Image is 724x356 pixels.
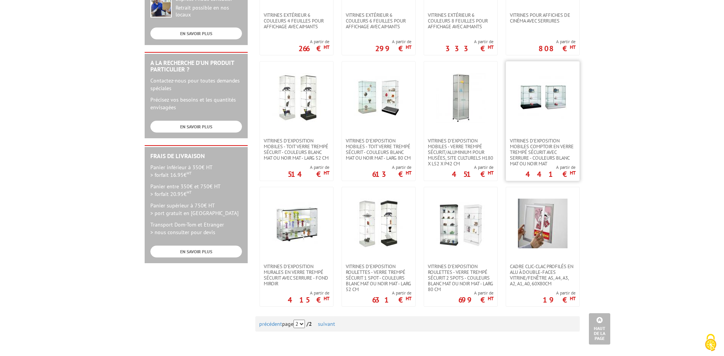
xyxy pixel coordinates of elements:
[298,46,329,51] p: 266 €
[506,264,579,286] a: Cadre clic-clac profilés en alu à double-faces Vitrine/fenêtre A5, A4, A3, A2, A1, A0, 60x80cm
[150,221,242,236] p: Transport Dom-Tom et Etranger
[406,44,411,50] sup: HT
[187,170,192,176] sup: HT
[518,73,568,123] img: Vitrines d'exposition mobiles comptoir en verre trempé sécurit avec serrure - couleurs blanc mat ...
[424,264,497,292] a: Vitrines d'exposition roulettes - verre trempé sécurit 2 spots - couleurs blanc mat ou noir mat -...
[488,295,493,302] sup: HT
[372,290,411,296] span: A partir de
[298,39,329,45] span: A partir de
[309,320,312,327] span: 2
[436,199,485,248] img: Vitrines d'exposition roulettes - verre trempé sécurit 2 spots - couleurs blanc mat ou noir mat -...
[570,44,576,50] sup: HT
[428,138,493,167] span: Vitrines d'exposition mobiles - verre trempé sécurit/aluminium pour musées, site culturels H180 X...
[342,12,415,29] a: Vitrines extérieur 6 couleurs 6 feuilles pour affichage avec aimants
[506,138,579,167] a: Vitrines d'exposition mobiles comptoir en verre trempé sécurit avec serrure - couleurs blanc mat ...
[264,264,329,286] span: Vitrines d'exposition murales en verre trempé sécurit avec serrure - fond miroir
[372,298,411,302] p: 631 €
[342,264,415,292] a: Vitrines d'exposition roulettes - verre trempé sécurit 1 spot - couleurs blanc mat ou noir mat - ...
[510,138,576,167] span: Vitrines d'exposition mobiles comptoir en verre trempé sécurit avec serrure - couleurs blanc mat ...
[150,191,192,197] span: > forfait 20.95€
[589,313,610,345] a: Haut de la page
[150,163,242,179] p: Panier inférieur à 350€ HT
[701,333,720,352] img: Cookies (fenêtre modale)
[324,170,329,176] sup: HT
[406,170,411,176] sup: HT
[150,246,242,257] a: EN SAVOIR PLUS
[445,46,493,51] p: 333 €
[445,39,493,45] span: A partir de
[288,172,329,176] p: 514 €
[288,298,329,302] p: 415 €
[697,330,724,356] button: Cookies (fenêtre modale)
[176,5,242,18] div: Retrait possible en nos locaux
[452,164,493,170] span: A partir de
[306,320,316,327] strong: /
[187,189,192,195] sup: HT
[324,295,329,302] sup: HT
[150,210,239,217] span: > port gratuit en [GEOGRAPHIC_DATA]
[259,316,576,332] div: page
[150,96,242,111] p: Précisez vos besoins et les quantités envisagées
[428,12,493,29] span: Vitrines extérieur 6 couleurs 8 feuilles pour affichage avec aimants
[354,73,403,123] img: Vitrines d'exposition mobiles - toit verre trempé sécurit - couleurs blanc mat ou noir mat - larg...
[372,164,411,170] span: A partir de
[264,12,329,29] span: Vitrines extérieur 6 couleurs 4 feuilles pour affichage avec aimants
[570,170,576,176] sup: HT
[488,170,493,176] sup: HT
[372,172,411,176] p: 613 €
[150,153,242,160] h2: Frais de Livraison
[452,172,493,176] p: 451 €
[150,229,215,236] span: > nous consulter pour devis
[570,295,576,302] sup: HT
[354,199,403,248] img: Vitrines d'exposition roulettes - verre trempé sécurit 1 spot - couleurs blanc mat ou noir mat - ...
[510,264,576,286] span: Cadre clic-clac profilés en alu à double-faces Vitrine/fenêtre A5, A4, A3, A2, A1, A0, 60x80cm
[324,44,329,50] sup: HT
[272,199,321,248] img: Vitrines d'exposition murales en verre trempé sécurit avec serrure - fond miroir
[150,28,242,39] a: EN SAVOIR PLUS
[318,320,335,327] a: suivant
[436,73,485,123] img: Vitrines d'exposition mobiles - verre trempé sécurit/aluminium pour musées, site culturels H180 X...
[150,77,242,92] p: Contactez-nous pour toutes demandes spéciales
[539,39,576,45] span: A partir de
[346,138,411,161] span: Vitrines d'exposition mobiles - toit verre trempé sécurit - couleurs blanc mat ou noir mat - larg...
[543,290,576,296] span: A partir de
[424,138,497,167] a: Vitrines d'exposition mobiles - verre trempé sécurit/aluminium pour musées, site culturels H180 X...
[150,60,242,73] h2: A la recherche d'un produit particulier ?
[458,298,493,302] p: 699 €
[260,138,333,161] a: Vitrines d'exposition mobiles - toit verre trempé sécurit - couleurs blanc mat ou noir mat - larg...
[424,12,497,29] a: Vitrines extérieur 6 couleurs 8 feuilles pour affichage avec aimants
[375,39,411,45] span: A partir de
[543,298,576,302] p: 19 €
[150,172,192,178] span: > forfait 16.95€
[150,202,242,217] p: Panier supérieur à 750€ HT
[150,121,242,133] a: EN SAVOIR PLUS
[458,290,493,296] span: A partir de
[342,138,415,161] a: Vitrines d'exposition mobiles - toit verre trempé sécurit - couleurs blanc mat ou noir mat - larg...
[488,44,493,50] sup: HT
[260,12,333,29] a: Vitrines extérieur 6 couleurs 4 feuilles pour affichage avec aimants
[259,320,282,327] a: précédent
[506,12,579,24] a: Vitrines pour affiches de cinéma avec serrures
[406,295,411,302] sup: HT
[510,12,576,24] span: Vitrines pour affiches de cinéma avec serrures
[539,46,576,51] p: 808 €
[260,264,333,286] a: Vitrines d'exposition murales en verre trempé sécurit avec serrure - fond miroir
[375,46,411,51] p: 299 €
[526,164,576,170] span: A partir de
[346,264,411,292] span: Vitrines d'exposition roulettes - verre trempé sécurit 1 spot - couleurs blanc mat ou noir mat - ...
[526,172,576,176] p: 441 €
[150,183,242,198] p: Panier entre 350€ et 750€ HT
[346,12,411,29] span: Vitrines extérieur 6 couleurs 6 feuilles pour affichage avec aimants
[288,290,329,296] span: A partir de
[272,73,321,123] img: Vitrines d'exposition mobiles - toit verre trempé sécurit - couleurs blanc mat ou noir mat - larg...
[428,264,493,292] span: Vitrines d'exposition roulettes - verre trempé sécurit 2 spots - couleurs blanc mat ou noir mat -...
[264,138,329,161] span: Vitrines d'exposition mobiles - toit verre trempé sécurit - couleurs blanc mat ou noir mat - larg...
[518,199,568,248] img: Cadre clic-clac profilés en alu à double-faces Vitrine/fenêtre A5, A4, A3, A2, A1, A0, 60x80cm
[288,164,329,170] span: A partir de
